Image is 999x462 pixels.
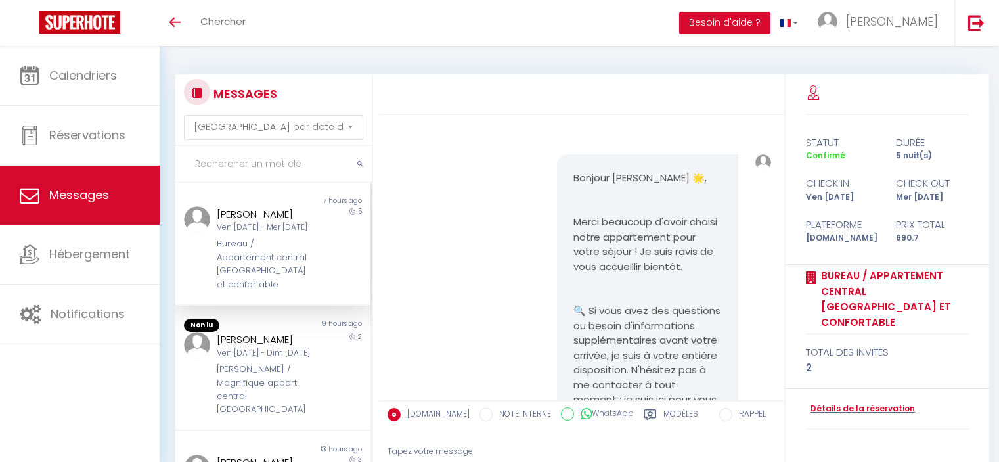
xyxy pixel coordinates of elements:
div: durée [887,135,977,150]
h3: MESSAGES [210,79,277,108]
div: Mer [DATE] [887,191,977,204]
div: [PERSON_NAME] [217,206,313,222]
p: 🔍 Si vous avez des questions ou besoin d'informations supplémentaires avant votre arrivée, je sui... [573,304,722,451]
a: Bureau / Appartement central [GEOGRAPHIC_DATA] et confortable [816,268,969,330]
span: [PERSON_NAME] [846,13,938,30]
div: [PERSON_NAME] [217,332,313,348]
div: Bureau / Appartement central [GEOGRAPHIC_DATA] et confortable [217,237,313,291]
span: Réservations [49,127,125,143]
span: Hébergement [49,246,130,262]
div: Plateforme [797,217,887,233]
div: 5 nuit(s) [887,150,977,162]
div: 690.7 [887,232,977,244]
div: total des invités [806,344,969,360]
img: ... [184,206,210,233]
div: statut [797,135,887,150]
div: Ven [DATE] - Dim [DATE] [217,347,313,359]
div: Ven [DATE] - Mer [DATE] [217,221,313,234]
p: Merci beaucoup d'avoir choisi notre appartement pour votre séjour ! Je suis ravis de vous accueil... [573,215,722,274]
div: check out [887,175,977,191]
span: Notifications [51,306,125,322]
label: RAPPEL [732,408,766,423]
img: ... [184,332,210,358]
label: [DOMAIN_NAME] [401,408,470,423]
input: Rechercher un mot clé [175,146,372,183]
img: logout [968,14,985,31]
div: [PERSON_NAME] / Magnifique appart central [GEOGRAPHIC_DATA] [217,363,313,417]
button: Besoin d'aide ? [679,12,770,34]
p: Bonjour [PERSON_NAME] 🌟, [573,171,722,186]
span: Confirmé [806,150,845,161]
div: 13 hours ago [273,444,370,455]
span: 5 [358,206,362,216]
img: Super Booking [39,11,120,34]
span: Calendriers [49,67,117,83]
img: ... [755,154,771,170]
span: 2 [358,332,362,342]
label: WhatsApp [574,407,634,422]
span: Non lu [184,319,219,332]
div: Ven [DATE] [797,191,887,204]
div: 2 [806,360,969,376]
span: Messages [49,187,109,203]
div: 7 hours ago [273,196,370,206]
div: [DOMAIN_NAME] [797,232,887,244]
a: Détails de la réservation [806,403,915,415]
div: 9 hours ago [273,319,370,332]
img: ... [818,12,837,32]
span: Chercher [200,14,246,28]
label: Modèles [663,408,698,425]
div: Prix total [887,217,977,233]
div: check in [797,175,887,191]
label: NOTE INTERNE [493,408,551,423]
